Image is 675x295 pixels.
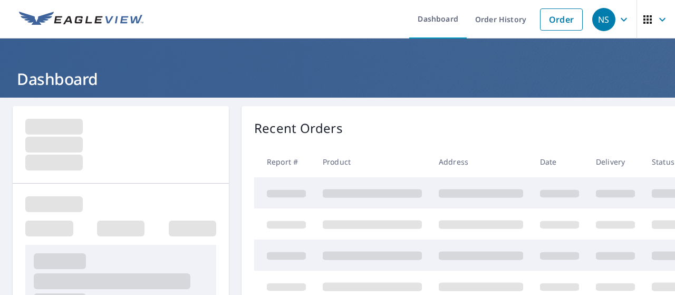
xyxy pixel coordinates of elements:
a: Order [540,8,583,31]
th: Address [430,146,532,177]
p: Recent Orders [254,119,343,138]
th: Product [314,146,430,177]
img: EV Logo [19,12,143,27]
h1: Dashboard [13,68,662,90]
div: NS [592,8,615,31]
th: Date [532,146,587,177]
th: Report # [254,146,314,177]
th: Delivery [587,146,643,177]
